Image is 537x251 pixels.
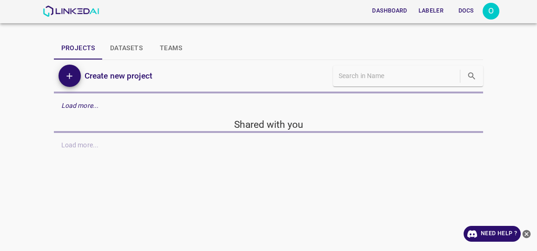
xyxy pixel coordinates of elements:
[339,69,458,83] input: Search in Name
[54,97,484,114] div: Load more...
[521,226,532,242] button: close-help
[150,37,192,59] button: Teams
[54,37,103,59] button: Projects
[54,118,484,131] h5: Shared with you
[483,3,499,20] div: O
[367,1,413,20] a: Dashboard
[413,1,449,20] a: Labeler
[103,37,150,59] button: Datasets
[449,1,483,20] a: Docs
[81,69,152,82] a: Create new project
[61,102,99,109] em: Load more...
[464,226,521,242] a: Need Help ?
[85,69,152,82] h6: Create new project
[415,3,447,19] button: Labeler
[483,3,499,20] button: Open settings
[462,66,481,86] button: search
[43,6,99,17] img: LinkedAI
[368,3,411,19] button: Dashboard
[451,3,481,19] button: Docs
[59,65,81,87] button: Add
